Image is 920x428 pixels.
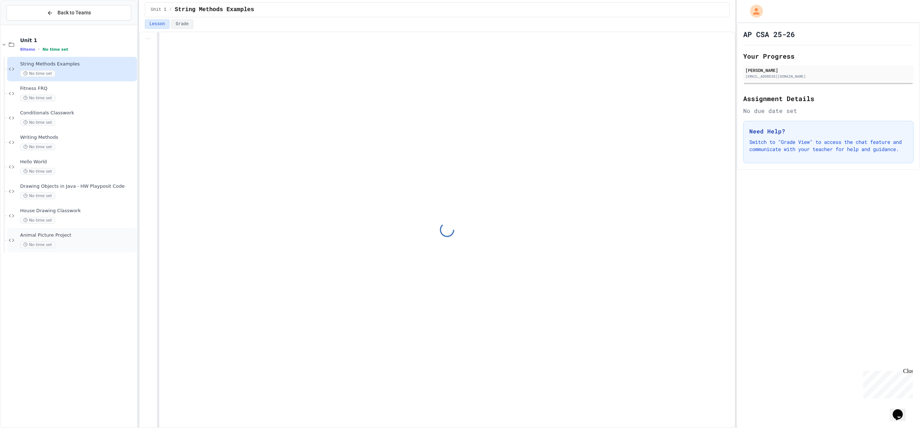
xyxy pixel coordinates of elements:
[20,119,55,126] span: No time set
[20,168,55,175] span: No time set
[42,47,68,52] span: No time set
[169,7,172,13] span: /
[3,3,50,46] div: Chat with us now!Close
[890,399,913,421] iframe: chat widget
[743,106,914,115] div: No due date set
[745,67,911,73] div: [PERSON_NAME]
[743,51,914,61] h2: Your Progress
[20,208,135,214] span: House Drawing Classwork
[20,61,135,67] span: String Methods Examples
[749,127,907,136] h3: Need Help?
[742,3,765,19] div: My Account
[6,5,131,21] button: Back to Teams
[860,368,913,399] iframe: chat widget
[171,19,193,29] button: Grade
[743,94,914,104] h2: Assignment Details
[20,144,55,150] span: No time set
[20,86,135,92] span: Fitness FRQ
[20,217,55,224] span: No time set
[20,70,55,77] span: No time set
[745,74,911,79] div: [EMAIL_ADDRESS][DOMAIN_NAME]
[20,47,35,52] span: 8 items
[38,46,40,52] span: •
[20,241,55,248] span: No time set
[743,29,795,39] h1: AP CSA 25-26
[749,138,907,153] p: Switch to "Grade View" to access the chat feature and communicate with your teacher for help and ...
[145,19,170,29] button: Lesson
[20,135,135,141] span: Writing Methods
[20,37,135,44] span: Unit 1
[20,95,55,101] span: No time set
[57,9,91,17] span: Back to Teams
[20,183,135,190] span: Drawing Objects in Java - HW Playposit Code
[175,5,254,14] span: String Methods Examples
[20,159,135,165] span: Hello World
[151,7,166,13] span: Unit 1
[20,110,135,116] span: Conditionals Classwork
[20,232,135,238] span: Animal Picture Project
[20,192,55,199] span: No time set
